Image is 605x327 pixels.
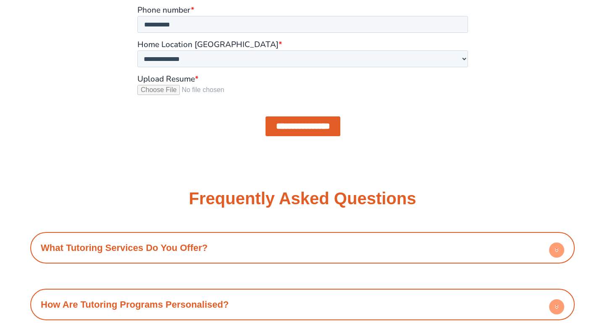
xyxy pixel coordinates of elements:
a: What Tutoring Services Do You Offer? [41,243,208,253]
iframe: Chat Widget [461,232,605,327]
h4: What Tutoring Services Do You Offer? [34,236,571,259]
h4: How Are Tutoring Programs Personalised? [34,293,571,316]
h3: Frequently Asked Questions [189,190,416,207]
a: How Are Tutoring Programs Personalised? [41,299,229,310]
